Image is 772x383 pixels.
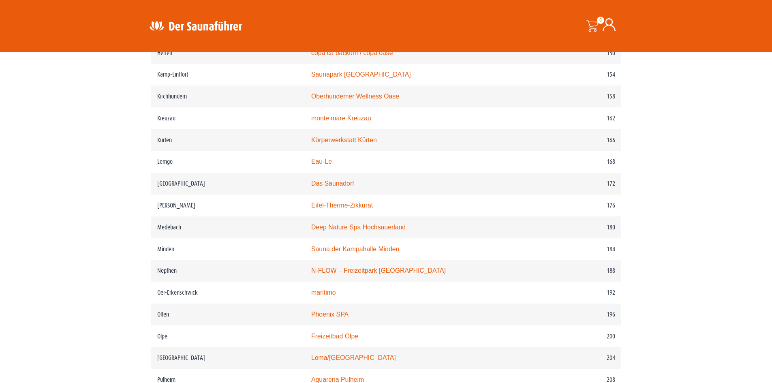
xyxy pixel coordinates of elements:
td: 150 [537,42,621,64]
td: 196 [537,304,621,325]
td: Minden [151,238,305,260]
td: [GEOGRAPHIC_DATA] [151,347,305,369]
span: 0 [597,17,604,24]
td: 158 [537,86,621,107]
a: Saunapark [GEOGRAPHIC_DATA] [311,71,411,78]
a: Deep Nature Spa Hochsauerland [311,224,406,231]
a: monte mare Kreuzau [311,115,371,122]
td: 204 [537,347,621,369]
a: Das Saunadorf [311,180,354,187]
td: 192 [537,282,621,304]
td: 200 [537,325,621,347]
a: Eau-Le [311,158,332,165]
a: Eifel-Therme-Zikkurat [311,202,373,209]
td: 180 [537,216,621,238]
a: copa ca backum / copa oase [311,49,393,56]
td: Medebach [151,216,305,238]
td: Olfen [151,304,305,325]
td: Kirchhundem [151,86,305,107]
td: [GEOGRAPHIC_DATA] [151,173,305,195]
td: Kreuzau [151,107,305,129]
td: Nepthen [151,260,305,282]
td: Lemgo [151,151,305,173]
td: 172 [537,173,621,195]
td: 162 [537,107,621,129]
td: Oer-Erkenschwick [151,282,305,304]
a: Aquarena Pulheim [311,376,364,383]
td: 166 [537,129,621,151]
a: N-FLOW – Freizeitpark [GEOGRAPHIC_DATA] [311,267,446,274]
td: 168 [537,151,621,173]
td: 184 [537,238,621,260]
a: Freizeitbad Olpe [311,333,358,340]
td: Herten [151,42,305,64]
td: 188 [537,260,621,282]
td: 154 [537,64,621,86]
td: Kürten [151,129,305,151]
a: maritimo [311,289,336,296]
a: Phoenix SPA [311,311,349,318]
td: Kamp-Lintfort [151,64,305,86]
a: Loma/[GEOGRAPHIC_DATA] [311,354,396,361]
a: Körperwerkstatt Kürten [311,137,377,143]
a: Oberhundemer Wellness Oase [311,93,399,100]
td: Olpe [151,325,305,347]
td: 176 [537,195,621,216]
td: [PERSON_NAME] [151,195,305,216]
a: Sauna der Kampahalle Minden [311,246,399,252]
